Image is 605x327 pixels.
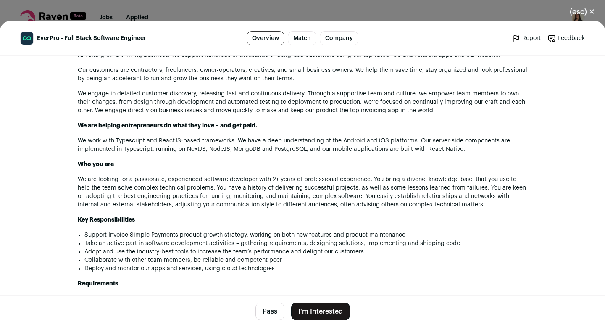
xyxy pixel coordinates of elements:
[512,34,541,42] a: Report
[78,217,135,223] strong: Key Responsibilities
[560,3,605,21] button: Close modal
[84,248,527,256] li: Adopt and use the industry-best tools to increase the team’s performance and delight our customers
[84,295,527,303] li: Curious, data-driven, and you love to ask questions
[84,264,527,273] li: Deploy and monitor our apps and services, using cloud technologies
[78,161,114,167] strong: Who you are
[291,303,350,320] button: I'm Interested
[84,231,527,239] li: Support Invoice Simple Payments product growth strategy, working on both new features and product...
[78,90,527,115] p: We engage in detailed customer discovery, releasing fast and continuous delivery. Through a suppo...
[21,32,33,45] img: a62f3687621b8697e9488e78d6c5a38f6e4798a24e453e3252adbf6215856b0f
[78,137,527,153] p: We work with Typescript and ReactJS-based frameworks. We have a deep understanding of the Android...
[320,31,358,45] a: Company
[547,34,585,42] a: Feedback
[255,303,284,320] button: Pass
[288,31,316,45] a: Match
[78,175,527,209] p: We are looking for a passionate, experienced software developer with 2+ years of professional exp...
[84,256,527,264] li: Collaborate with other team members, be reliable and competent peer
[78,123,257,129] strong: We are helping entrepreneurs do what they love – and get paid.
[37,34,146,42] span: EverPro - Full Stack Software Engineer
[247,31,284,45] a: Overview
[78,281,118,287] strong: Requirements
[84,239,527,248] li: Take an active part in software development activities – gathering requirements, designing soluti...
[78,66,527,83] p: Our customers are contractors, freelancers, owner-operators, creatives, and small business owners...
